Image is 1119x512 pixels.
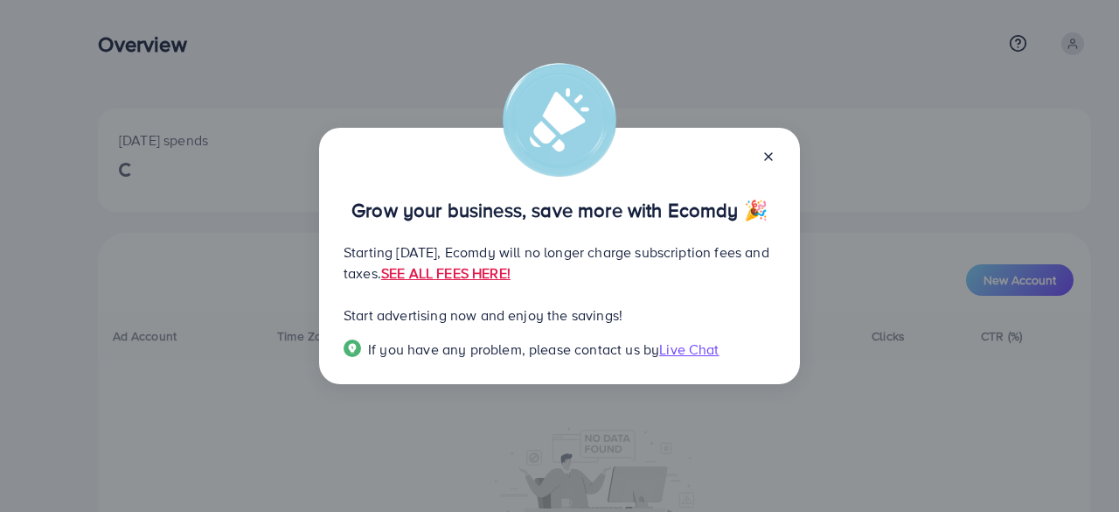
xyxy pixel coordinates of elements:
[503,63,616,177] img: alert
[659,340,719,359] span: Live Chat
[381,263,511,283] a: SEE ALL FEES HERE!
[344,200,775,221] p: Grow your business, save more with Ecomdy 🎉
[344,305,775,326] p: Start advertising now and enjoy the savings!
[344,242,775,284] p: Starting [DATE], Ecomdy will no longer charge subscription fees and taxes.
[344,340,361,357] img: Popup guide
[368,340,659,359] span: If you have any problem, please contact us by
